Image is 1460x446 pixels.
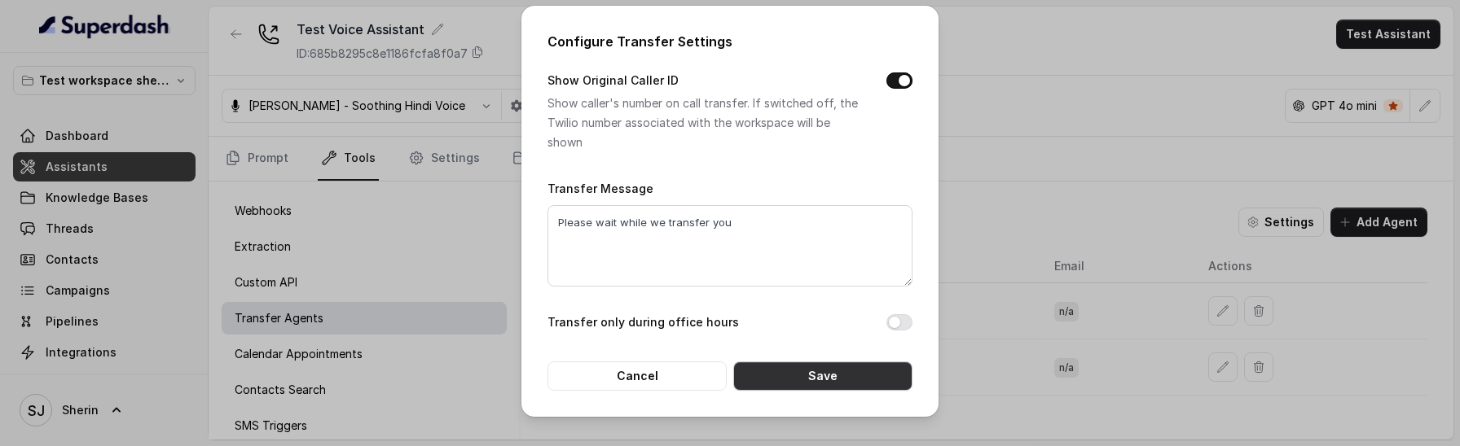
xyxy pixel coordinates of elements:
[547,313,739,332] label: Transfer only during office hours
[547,361,727,391] button: Cancel
[547,181,653,195] label: Transfer Message
[547,32,912,51] h2: Configure Transfer Settings
[547,205,912,286] textarea: Please wait while we transfer you
[547,94,860,152] p: Show caller's number on call transfer. If switched off, the Twilio number associated with the wor...
[547,71,679,90] label: Show Original Caller ID
[733,361,912,391] button: Save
